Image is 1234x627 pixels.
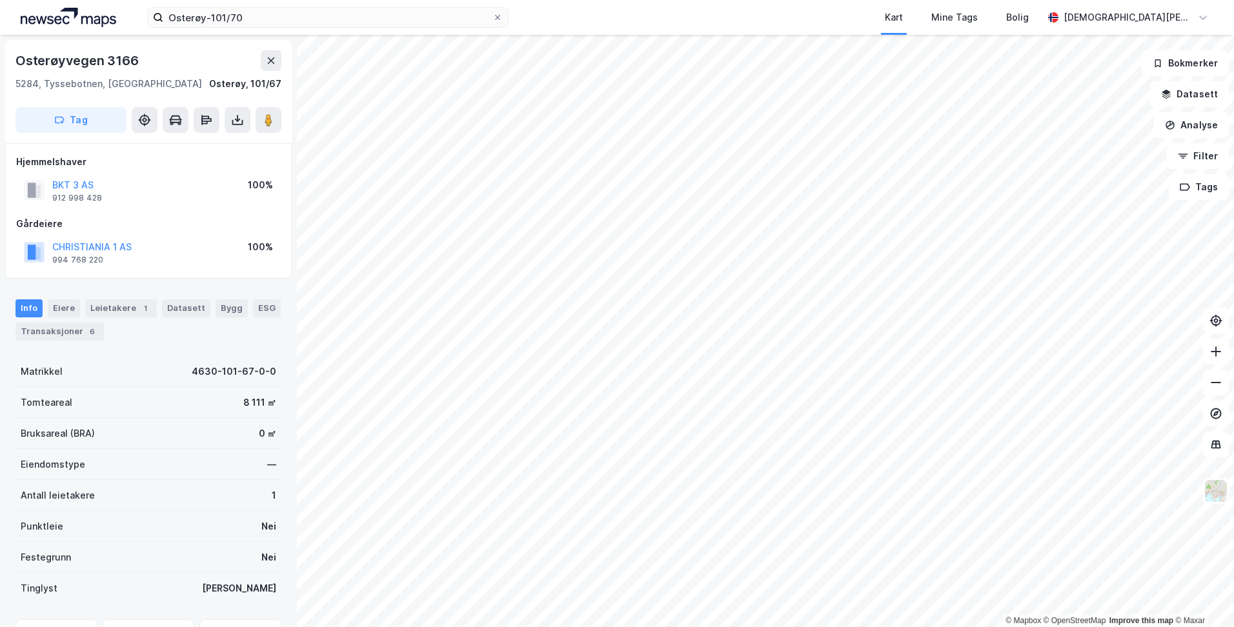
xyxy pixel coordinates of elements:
[1150,81,1229,107] button: Datasett
[48,299,80,317] div: Eiere
[267,457,276,472] div: —
[1006,10,1029,25] div: Bolig
[248,239,273,255] div: 100%
[1064,10,1193,25] div: [DEMOGRAPHIC_DATA][PERSON_NAME]
[21,581,57,596] div: Tinglyst
[163,8,492,27] input: Søk på adresse, matrikkel, gårdeiere, leietakere eller personer
[1167,143,1229,169] button: Filter
[86,325,99,338] div: 6
[261,519,276,534] div: Nei
[1006,616,1041,625] a: Mapbox
[15,50,141,71] div: Osterøyvegen 3166
[15,76,202,92] div: 5284, Tyssebotnen, [GEOGRAPHIC_DATA]
[162,299,210,317] div: Datasett
[1142,50,1229,76] button: Bokmerker
[15,299,43,317] div: Info
[272,488,276,503] div: 1
[52,193,102,203] div: 912 998 428
[216,299,248,317] div: Bygg
[261,550,276,565] div: Nei
[253,299,281,317] div: ESG
[16,154,281,170] div: Hjemmelshaver
[52,255,103,265] div: 994 768 220
[21,550,71,565] div: Festegrunn
[16,216,281,232] div: Gårdeiere
[931,10,978,25] div: Mine Tags
[139,302,152,315] div: 1
[885,10,903,25] div: Kart
[85,299,157,317] div: Leietakere
[1169,565,1234,627] div: Kontrollprogram for chat
[21,519,63,534] div: Punktleie
[15,107,126,133] button: Tag
[1169,174,1229,200] button: Tags
[202,581,276,596] div: [PERSON_NAME]
[21,395,72,410] div: Tomteareal
[1204,479,1228,503] img: Z
[259,426,276,441] div: 0 ㎡
[21,457,85,472] div: Eiendomstype
[1109,616,1173,625] a: Improve this map
[1169,565,1234,627] iframe: Chat Widget
[21,364,63,379] div: Matrikkel
[1044,616,1106,625] a: OpenStreetMap
[243,395,276,410] div: 8 111 ㎡
[209,76,281,92] div: Osterøy, 101/67
[21,488,95,503] div: Antall leietakere
[21,426,95,441] div: Bruksareal (BRA)
[21,8,116,27] img: logo.a4113a55bc3d86da70a041830d287a7e.svg
[192,364,276,379] div: 4630-101-67-0-0
[248,177,273,193] div: 100%
[1154,112,1229,138] button: Analyse
[15,323,104,341] div: Transaksjoner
